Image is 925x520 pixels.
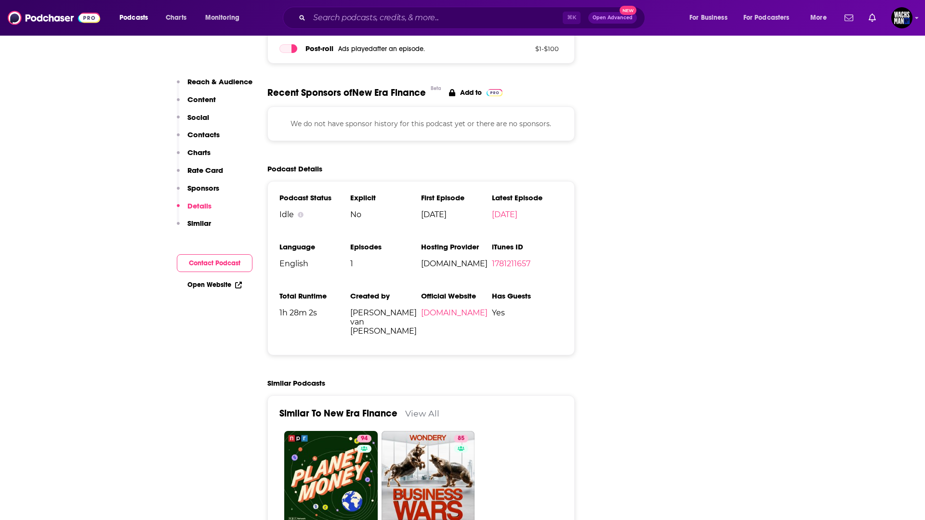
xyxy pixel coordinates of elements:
button: Similar [177,219,211,236]
span: New [620,6,637,15]
img: Podchaser - Follow, Share and Rate Podcasts [8,9,100,27]
h3: iTunes ID [492,242,563,251]
span: English [279,259,350,268]
span: Yes [492,308,563,317]
img: User Profile [891,7,912,28]
a: Show notifications dropdown [841,10,857,26]
input: Search podcasts, credits, & more... [309,10,563,26]
button: open menu [804,10,839,26]
button: Contact Podcast [177,254,252,272]
button: Rate Card [177,166,223,183]
button: Social [177,113,209,130]
p: Content [187,95,216,104]
h3: Podcast Status [279,193,350,202]
a: Similar To New Era Finance [279,407,397,419]
button: Sponsors [177,183,219,201]
span: [DOMAIN_NAME] [421,259,492,268]
button: Content [177,95,216,113]
span: 1h 28m 2s [279,308,350,317]
button: Charts [177,148,211,166]
button: Open AdvancedNew [588,12,637,24]
h2: Similar Podcasts [267,378,325,388]
h2: Podcast Details [267,164,322,173]
h3: Latest Episode [492,193,563,202]
h3: Explicit [350,193,421,202]
a: Add to [449,87,502,99]
p: Social [187,113,209,122]
h3: Has Guests [492,291,563,300]
div: Idle [279,210,350,219]
span: 94 [361,434,368,443]
img: Pro Logo [487,89,502,96]
button: Contacts [177,130,220,148]
div: Search podcasts, credits, & more... [292,7,654,29]
span: Open Advanced [593,15,633,20]
span: 85 [458,434,464,443]
button: open menu [737,10,804,26]
button: open menu [198,10,252,26]
p: Charts [187,148,211,157]
button: Details [177,201,211,219]
a: View All [405,408,439,418]
p: We do not have sponsor history for this podcast yet or there are no sponsors. [279,118,563,129]
a: [DATE] [492,210,517,219]
h3: Total Runtime [279,291,350,300]
h3: Official Website [421,291,492,300]
span: [DATE] [421,210,492,219]
p: Details [187,201,211,210]
button: open menu [683,10,740,26]
p: Similar [187,219,211,228]
span: [PERSON_NAME] van [PERSON_NAME] [350,308,421,336]
div: Beta [431,85,441,91]
span: Ads played after an episode . [338,45,425,53]
a: [DOMAIN_NAME] [421,308,488,317]
span: Podcasts [119,11,148,25]
h3: Episodes [350,242,421,251]
span: ⌘ K [563,12,581,24]
h3: Hosting Provider [421,242,492,251]
span: Logged in as WachsmanNY [891,7,912,28]
a: Show notifications dropdown [865,10,880,26]
p: Contacts [187,130,220,139]
span: No [350,210,421,219]
p: $ 1 - $ 100 [496,45,559,52]
a: 85 [454,435,468,442]
h3: Language [279,242,350,251]
span: Post -roll [305,44,333,53]
span: For Business [689,11,727,25]
a: Charts [159,10,192,26]
span: For Podcasters [743,11,790,25]
button: open menu [113,10,160,26]
p: Rate Card [187,166,223,175]
span: Recent Sponsors of New Era Finance [267,87,426,99]
a: Open Website [187,281,242,289]
a: 1781211657 [492,259,530,268]
a: 94 [357,435,371,442]
h3: Created by [350,291,421,300]
h3: First Episode [421,193,492,202]
span: Monitoring [205,11,239,25]
button: Reach & Audience [177,77,252,95]
span: More [810,11,827,25]
p: Add to [460,88,482,97]
button: Show profile menu [891,7,912,28]
p: Reach & Audience [187,77,252,86]
span: Charts [166,11,186,25]
p: Sponsors [187,183,219,193]
span: 1 [350,259,421,268]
